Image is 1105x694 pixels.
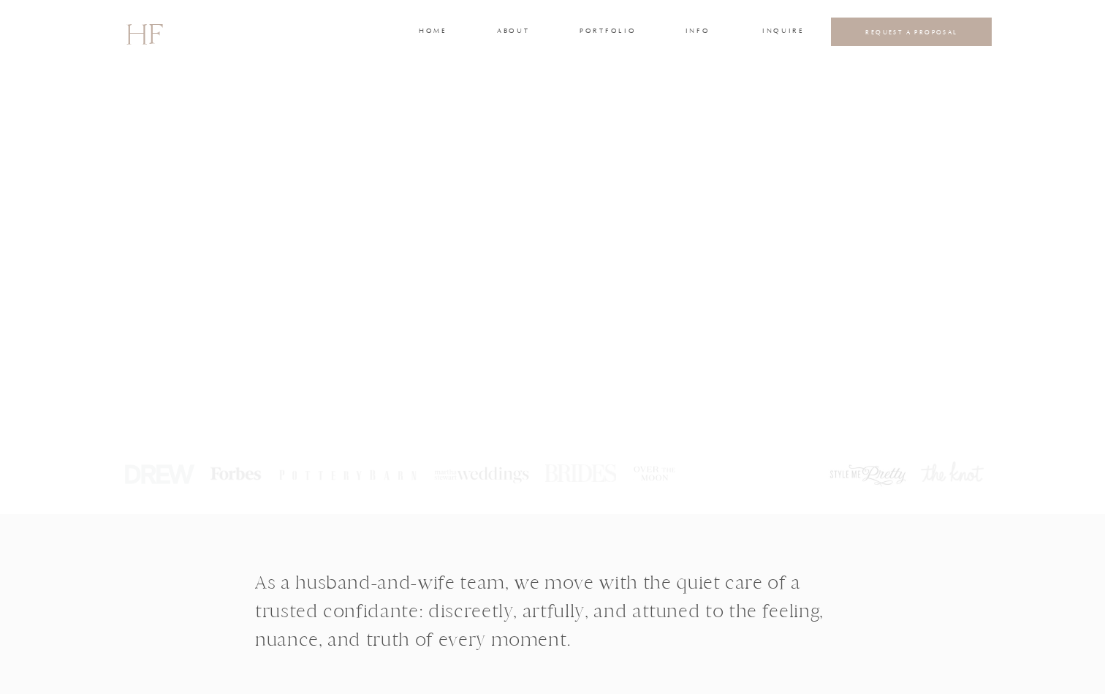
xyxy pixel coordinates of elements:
[684,26,711,39] a: INFO
[497,26,528,39] a: about
[580,26,634,39] a: portfolio
[762,26,802,39] a: INQUIRE
[126,11,162,53] a: HF
[419,26,446,39] a: home
[843,28,981,36] a: REQUEST A PROPOSAL
[255,568,851,679] h1: As a husband-and-wife team, we move with the quiet care of a trusted confidante: discreetly, artf...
